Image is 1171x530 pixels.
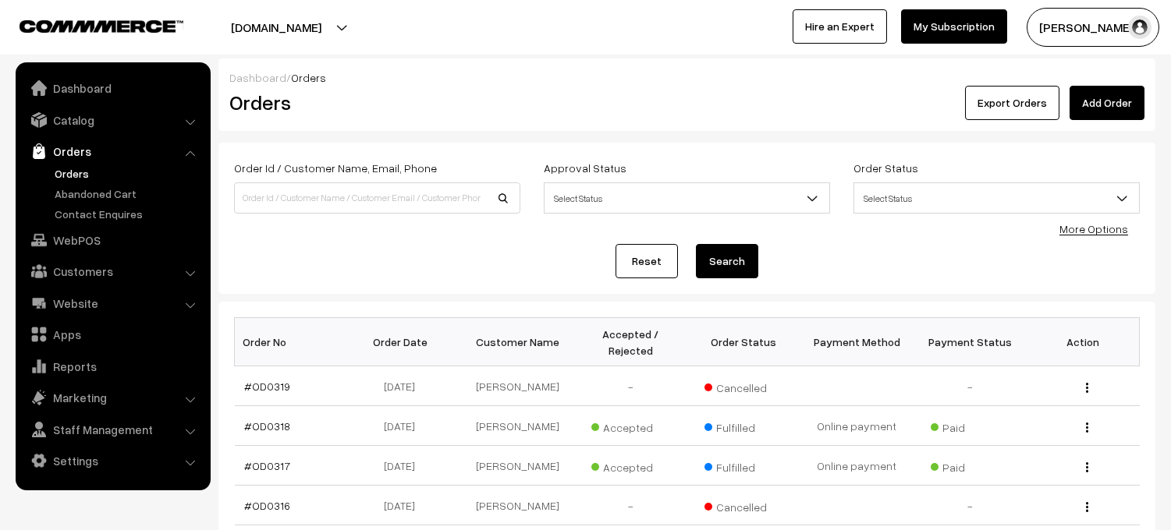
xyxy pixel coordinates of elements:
th: Payment Method [800,318,914,366]
img: COMMMERCE [20,20,183,32]
th: Order Status [687,318,800,366]
button: Export Orders [965,86,1059,120]
td: - [574,366,687,406]
span: Select Status [544,182,830,214]
a: Reset [616,244,678,278]
img: Menu [1086,462,1088,472]
input: Order Id / Customer Name / Customer Email / Customer Phone [234,182,520,214]
a: Contact Enquires [51,206,205,222]
th: Customer Name [461,318,574,366]
span: Accepted [591,455,669,475]
a: #OD0316 [244,499,290,512]
a: More Options [1059,222,1128,235]
a: #OD0317 [244,459,290,472]
td: [DATE] [348,486,461,525]
span: Accepted [591,415,669,436]
img: user [1128,16,1151,39]
a: Marketing [20,383,205,412]
td: [DATE] [348,406,461,446]
span: Select Status [854,185,1139,212]
span: Paid [931,415,1009,436]
a: COMMMERCE [20,16,156,34]
h2: Orders [229,90,519,115]
a: Hire an Expert [793,9,887,44]
span: Select Status [545,185,829,212]
td: [PERSON_NAME] [461,486,574,525]
img: Menu [1086,383,1088,393]
span: Fulfilled [704,415,782,436]
span: Orders [291,71,326,84]
td: Online payment [800,446,914,486]
td: - [574,486,687,525]
span: Paid [931,455,1009,475]
th: Action [1027,318,1140,366]
td: [DATE] [348,366,461,406]
td: - [914,366,1027,406]
a: Customers [20,257,205,285]
a: Reports [20,352,205,380]
a: Dashboard [229,71,286,84]
span: Cancelled [704,495,782,515]
button: Search [696,244,758,278]
td: - [914,486,1027,525]
label: Approval Status [544,160,626,176]
a: Orders [20,137,205,165]
a: My Subscription [901,9,1007,44]
a: Dashboard [20,74,205,102]
a: Orders [51,165,205,182]
label: Order Status [853,160,918,176]
td: [PERSON_NAME] [461,406,574,446]
div: / [229,69,1144,86]
th: Accepted / Rejected [574,318,687,366]
td: [PERSON_NAME] [461,366,574,406]
img: Menu [1086,422,1088,433]
a: #OD0318 [244,419,290,433]
a: WebPOS [20,226,205,254]
a: Staff Management [20,415,205,443]
button: [DOMAIN_NAME] [176,8,376,47]
a: Apps [20,320,205,348]
img: Menu [1086,502,1088,512]
th: Payment Status [914,318,1027,366]
a: Settings [20,447,205,475]
a: Abandoned Cart [51,185,205,202]
a: Add Order [1070,86,1144,120]
td: [PERSON_NAME] [461,446,574,486]
button: [PERSON_NAME] [1027,8,1159,47]
th: Order Date [348,318,461,366]
th: Order No [235,318,348,366]
span: Select Status [853,182,1140,214]
td: Online payment [800,406,914,446]
span: Fulfilled [704,455,782,475]
td: [DATE] [348,446,461,486]
label: Order Id / Customer Name, Email, Phone [234,160,437,176]
a: Website [20,289,205,317]
a: Catalog [20,106,205,134]
span: Cancelled [704,376,782,396]
a: #OD0319 [244,380,290,393]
